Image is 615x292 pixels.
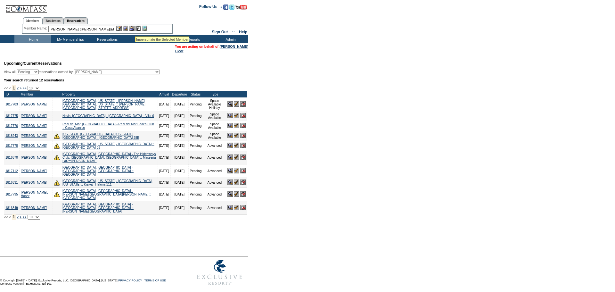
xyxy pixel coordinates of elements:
[158,201,170,214] td: [DATE]
[62,179,152,186] a: [GEOGRAPHIC_DATA], [US_STATE] - [GEOGRAPHIC_DATA], [US_STATE] :: Kiawah Halona 111
[5,144,18,147] a: 1817778
[22,215,26,219] a: >>
[5,92,9,96] a: ID
[21,181,47,184] a: [PERSON_NAME]
[4,70,163,74] div: View all: reservations owned by:
[5,206,18,210] a: 1816349
[234,179,239,185] img: Confirm Reservation
[159,92,169,96] a: Arrival
[20,92,33,96] a: Member
[240,123,246,128] img: Cancel Reservation
[158,97,170,111] td: [DATE]
[234,143,239,148] img: Confirm Reservation
[235,5,247,10] img: Subscribe to our YouTube Channel
[118,279,142,282] a: PRIVACY POLICY
[188,111,203,121] td: Pending
[5,181,18,184] a: 1816531
[240,205,246,210] img: Cancel Reservation
[5,134,18,138] a: 1818243
[5,169,18,173] a: 1817112
[240,168,246,173] img: Cancel Reservation
[21,206,47,210] a: [PERSON_NAME]
[5,103,18,106] a: 1817783
[227,113,233,118] img: View Reservation
[171,121,188,131] td: [DATE]
[4,86,8,90] span: <<
[188,121,203,131] td: Pending
[125,35,175,43] td: Vacation Collection
[227,179,233,185] img: View Reservation
[171,131,188,141] td: [DATE]
[171,188,188,201] td: [DATE]
[234,133,239,138] img: Confirm Reservation
[4,61,37,66] span: Upcoming/Current
[62,114,154,118] a: Nevis, [GEOGRAPHIC_DATA] - [GEOGRAPHIC_DATA] :: Villa 6
[234,205,239,210] img: Confirm Reservation
[234,101,239,107] img: Confirm Reservation
[227,168,233,173] img: View Reservation
[51,35,88,43] td: My Memberships
[54,143,60,149] img: There are insufficient days and/or tokens to cover this reservation
[123,26,128,31] img: View
[234,168,239,173] img: Confirm Reservation
[62,132,139,139] a: [US_STATE][GEOGRAPHIC_DATA], [US_STATE][GEOGRAPHIC_DATA] :: [GEOGRAPHIC_DATA] 28B
[12,214,16,220] span: 1
[12,85,16,91] span: 1
[227,143,233,148] img: View Reservation
[20,86,21,90] a: >
[23,17,43,24] a: Members
[188,131,203,141] td: Pending
[17,86,19,90] a: 2
[227,154,233,160] img: View Reservation
[234,154,239,160] img: Confirm Reservation
[240,113,246,118] img: Cancel Reservation
[158,188,170,201] td: [DATE]
[116,26,122,31] img: b_edit.gif
[199,4,222,12] td: Follow Us ::
[240,191,246,197] img: Cancel Reservation
[227,191,233,197] img: View Reservation
[175,35,211,43] td: Reports
[64,17,88,24] a: Reservations
[21,124,47,128] a: [PERSON_NAME]
[203,164,226,178] td: Advanced
[240,179,246,185] img: Cancel Reservation
[24,26,48,31] div: Member Name:
[234,191,239,197] img: Confirm Reservation
[240,133,246,138] img: Cancel Reservation
[211,35,248,43] td: Admin
[240,143,246,148] img: Cancel Reservation
[203,178,226,188] td: Advanced
[203,97,226,111] td: Space Available Holiday
[188,151,203,164] td: Pending
[229,4,234,10] img: Follow us on Twitter
[235,6,247,10] a: Subscribe to our YouTube Channel
[171,151,188,164] td: [DATE]
[9,86,11,90] span: <
[188,188,203,201] td: Pending
[240,154,246,160] img: Cancel Reservation
[203,121,226,131] td: Space Available
[135,26,141,31] img: Reservations
[62,122,154,129] a: Real del Mar, [GEOGRAPHIC_DATA] - Real del Mar Beach Club :: Casa Abanico
[175,45,248,48] span: You are acting on behalf of:
[232,30,235,34] span: ::
[171,111,188,121] td: [DATE]
[5,156,18,159] a: 1816870
[203,201,226,214] td: Advanced
[227,101,233,107] img: View Reservation
[223,6,228,10] a: Become our fan on Facebook
[227,205,233,210] img: View Reservation
[227,123,233,128] img: View Reservation
[229,6,234,10] a: Follow us on Twitter
[4,61,62,66] span: Reservations
[203,151,226,164] td: Advanced
[5,124,18,128] a: 1817776
[188,201,203,214] td: Pending
[62,189,151,200] a: [GEOGRAPHIC_DATA], [GEOGRAPHIC_DATA] - [PERSON_NAME][GEOGRAPHIC_DATA][PERSON_NAME] :: [GEOGRAPHIC...
[234,113,239,118] img: Confirm Reservation
[175,49,183,53] a: Clear
[21,134,47,138] a: [PERSON_NAME]
[203,141,226,151] td: Advanced
[203,188,226,201] td: Advanced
